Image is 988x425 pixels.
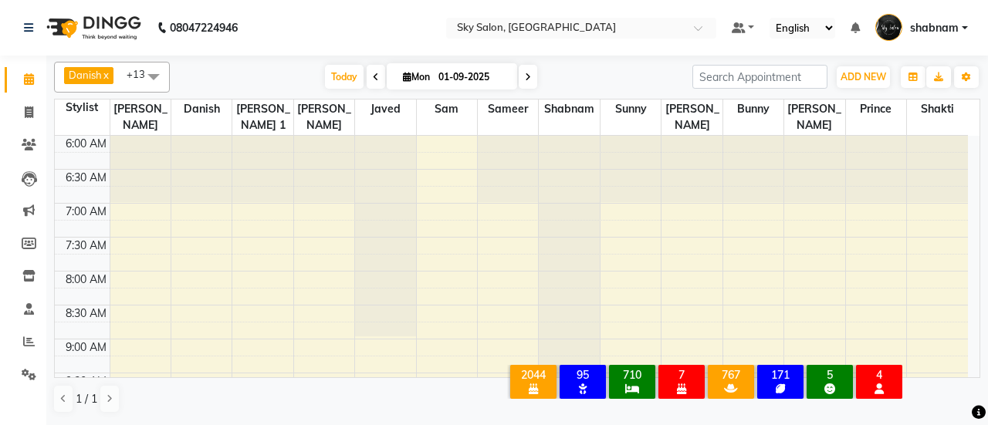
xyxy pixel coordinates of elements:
[875,14,902,41] img: shabnam
[841,71,886,83] span: ADD NEW
[513,368,553,382] div: 2044
[294,100,354,135] span: [PERSON_NAME]
[171,100,232,119] span: Danish
[760,368,800,382] div: 171
[810,368,850,382] div: 5
[478,100,538,119] span: sameer
[910,20,959,36] span: shabnam
[846,100,906,119] span: prince
[69,69,102,81] span: Danish
[110,100,171,135] span: [PERSON_NAME]
[63,238,110,254] div: 7:30 AM
[661,100,722,135] span: [PERSON_NAME]
[102,69,109,81] a: x
[325,65,364,89] span: Today
[355,100,415,119] span: javed
[63,204,110,220] div: 7:00 AM
[63,305,110,322] div: 8:30 AM
[170,6,238,49] b: 08047224946
[63,373,110,390] div: 9:30 AM
[837,66,890,88] button: ADD NEW
[399,71,434,83] span: Mon
[907,100,968,119] span: shakti
[63,339,110,356] div: 9:00 AM
[232,100,293,135] span: [PERSON_NAME] 1
[692,65,827,89] input: Search Appointment
[539,100,599,119] span: shabnam
[612,368,652,382] div: 710
[63,272,110,288] div: 8:00 AM
[127,68,157,80] span: +13
[76,391,97,407] span: 1 / 1
[784,100,844,135] span: [PERSON_NAME]
[711,368,751,382] div: 767
[55,100,110,116] div: Stylist
[434,66,511,89] input: 2025-09-01
[661,368,702,382] div: 7
[859,368,899,382] div: 4
[723,100,783,119] span: Bunny
[39,6,145,49] img: logo
[417,100,477,119] span: sam
[63,170,110,186] div: 6:30 AM
[601,100,661,119] span: sunny
[63,136,110,152] div: 6:00 AM
[563,368,603,382] div: 95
